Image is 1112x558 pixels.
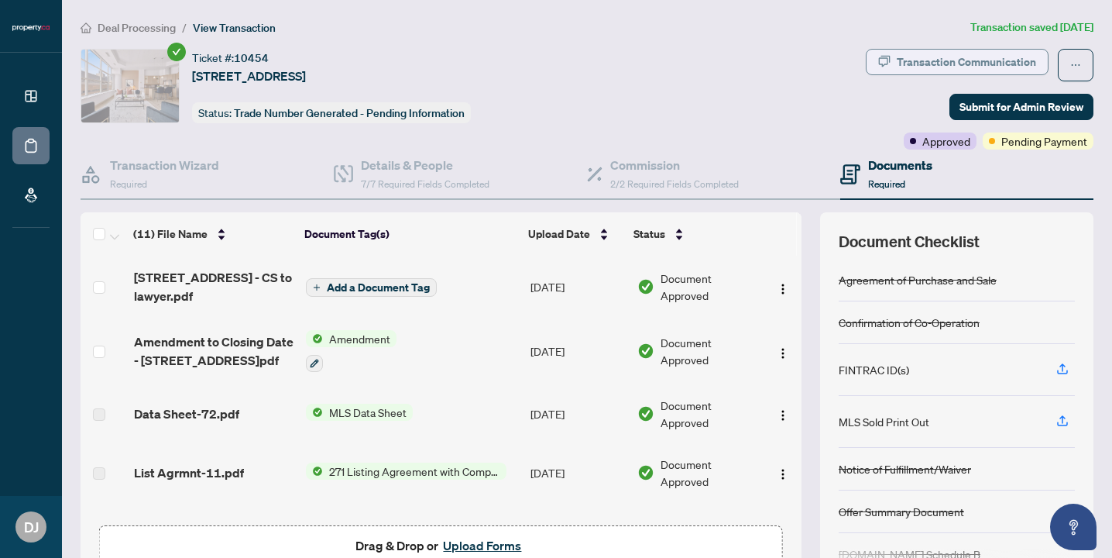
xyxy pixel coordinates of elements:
[839,413,929,430] div: MLS Sold Print Out
[524,318,630,384] td: [DATE]
[839,460,971,477] div: Notice of Fulfillment/Waiver
[1070,60,1081,71] span: ellipsis
[98,21,176,35] span: Deal Processing
[866,49,1049,75] button: Transaction Communication
[610,156,739,174] h4: Commission
[524,443,630,502] td: [DATE]
[110,178,147,190] span: Required
[127,212,298,256] th: (11) File Name
[81,22,91,33] span: home
[637,464,654,481] img: Document Status
[327,282,430,293] span: Add a Document Tag
[897,50,1036,74] div: Transaction Communication
[110,156,219,174] h4: Transaction Wizard
[970,19,1093,36] article: Transaction saved [DATE]
[661,515,758,549] span: Document Approved
[949,94,1093,120] button: Submit for Admin Review
[839,503,964,520] div: Offer Summary Document
[661,397,758,431] span: Document Approved
[134,332,293,370] span: Amendment to Closing Date - [STREET_ADDRESS]pdf
[323,463,506,480] span: 271 Listing Agreement with Company Schedule A
[306,330,396,372] button: Status IconAmendment
[771,401,795,426] button: Logo
[306,463,323,480] img: Status Icon
[306,404,323,421] img: Status Icon
[24,516,39,538] span: DJ
[234,51,269,65] span: 10454
[839,231,980,253] span: Document Checklist
[438,536,526,556] button: Upload Forms
[528,226,590,243] span: Upload Date
[81,50,179,122] img: IMG-C12337238_1.jpg
[922,133,970,150] span: Approved
[193,21,276,35] span: View Transaction
[361,156,489,174] h4: Details & People
[133,226,208,243] span: (11) File Name
[323,404,413,421] span: MLS Data Sheet
[777,283,789,295] img: Logo
[771,274,795,299] button: Logo
[1001,133,1087,150] span: Pending Payment
[306,404,413,421] button: Status IconMLS Data Sheet
[839,271,997,288] div: Agreement of Purchase and Sale
[192,67,306,85] span: [STREET_ADDRESS]
[522,212,628,256] th: Upload Date
[633,226,665,243] span: Status
[355,536,526,556] span: Drag & Drop or
[12,23,50,33] img: logo
[134,268,293,305] span: [STREET_ADDRESS] - CS to lawyer.pdf
[134,463,244,482] span: List Agrmnt-11.pdf
[323,330,396,347] span: Amendment
[306,278,437,297] button: Add a Document Tag
[637,405,654,422] img: Document Status
[839,314,980,331] div: Confirmation of Co-Operation
[167,43,186,61] span: check-circle
[298,212,521,256] th: Document Tag(s)
[839,361,909,378] div: FINTRAC ID(s)
[192,102,471,123] div: Status:
[868,156,932,174] h4: Documents
[661,270,758,304] span: Document Approved
[192,49,269,67] div: Ticket #:
[313,284,321,291] span: plus
[777,347,789,360] img: Logo
[627,212,760,256] th: Status
[134,405,239,423] span: Data Sheet-72.pdf
[610,178,739,190] span: 2/2 Required Fields Completed
[661,334,758,368] span: Document Approved
[771,339,795,363] button: Logo
[306,330,323,347] img: Status Icon
[777,468,789,480] img: Logo
[771,460,795,485] button: Logo
[1050,504,1097,550] button: Open asap
[524,384,630,443] td: [DATE]
[182,19,187,36] li: /
[637,278,654,295] img: Document Status
[959,95,1083,119] span: Submit for Admin Review
[868,178,905,190] span: Required
[306,463,506,480] button: Status Icon271 Listing Agreement with Company Schedule A
[661,456,758,490] span: Document Approved
[637,343,654,360] img: Document Status
[306,277,437,298] button: Add a Document Tag
[361,178,489,190] span: 7/7 Required Fields Completed
[234,106,465,120] span: Trade Number Generated - Pending Information
[524,256,630,318] td: [DATE]
[777,409,789,422] img: Logo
